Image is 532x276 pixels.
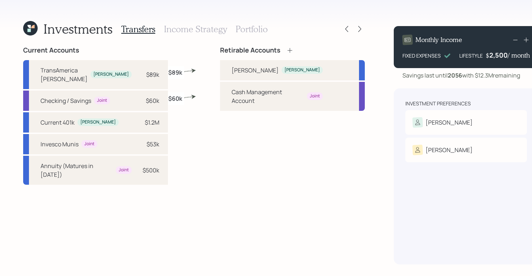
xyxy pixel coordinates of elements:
[448,71,462,79] b: 2056
[84,141,94,147] div: Joint
[415,36,462,44] h4: Monthly Income
[489,51,508,59] div: 2,500
[168,95,182,103] label: $60k
[146,70,159,79] div: $89k
[41,162,113,179] div: Annuity (Matures in [DATE])
[486,51,489,59] h4: $
[508,51,530,59] h4: / month
[121,24,155,34] h3: Transfers
[147,140,159,149] div: $53k
[41,118,75,127] div: Current 401k
[232,66,279,75] div: [PERSON_NAME]
[164,24,227,34] h3: Income Strategy
[23,46,79,54] h4: Current Accounts
[119,167,129,173] div: Joint
[41,66,88,83] div: TransAmerica [PERSON_NAME]
[220,46,280,54] h4: Retirable Accounts
[284,67,320,73] div: [PERSON_NAME]
[80,119,116,125] div: [PERSON_NAME]
[146,96,159,105] div: $60k
[402,71,520,80] div: Savings last until with $12.3M remaining
[310,93,320,99] div: Joint
[93,71,129,78] div: [PERSON_NAME]
[168,68,182,76] label: $89k
[459,52,483,59] div: LIFESTYLE
[43,21,113,37] h1: Investments
[97,97,107,104] div: Joint
[145,118,159,127] div: $1.2M
[236,24,268,34] h3: Portfolio
[426,146,473,154] div: [PERSON_NAME]
[405,100,471,107] div: Investment Preferences
[232,88,304,105] div: Cash Management Account
[426,118,473,127] div: [PERSON_NAME]
[41,96,91,105] div: Checking / Savings
[143,166,159,175] div: $500k
[41,140,79,149] div: Invesco Munis
[402,52,441,59] div: FIXED EXPENSES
